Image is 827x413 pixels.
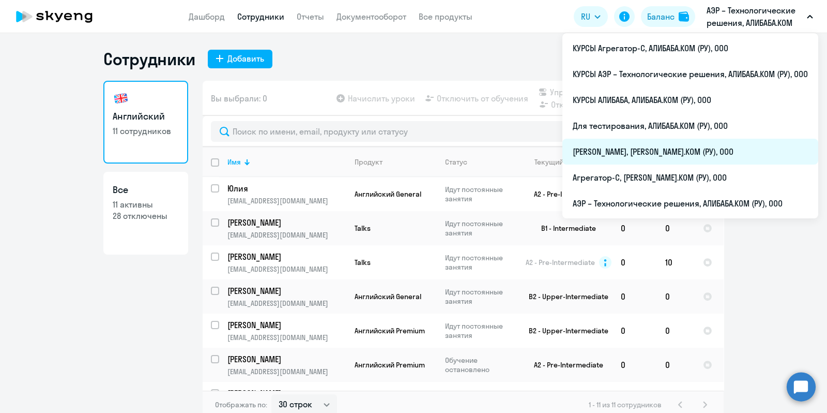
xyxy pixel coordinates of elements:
td: 0 [657,211,695,245]
a: Сотрудники [237,11,284,22]
span: Английский Premium [355,360,425,370]
div: Имя [227,157,241,167]
span: Английский General [355,292,421,301]
p: 11 активны [113,199,179,210]
span: Английский General [355,189,421,199]
h3: Английский [113,110,179,123]
button: АЭР – Технологические решения, АЛИБАБА.КОМ (РУ), ООО [701,4,818,29]
p: [EMAIL_ADDRESS][DOMAIN_NAME] [227,333,346,342]
a: Все11 активны28 отключены [103,172,188,255]
span: RU [581,10,590,23]
div: Добавить [227,52,264,65]
p: [EMAIL_ADDRESS][DOMAIN_NAME] [227,196,346,205]
h1: Сотрудники [103,49,195,69]
button: RU [574,6,608,27]
p: 28 отключены [113,210,179,222]
a: [PERSON_NAME] [227,353,346,365]
p: [PERSON_NAME] [227,353,344,365]
img: english [113,90,129,107]
div: Текущий уровень [534,157,593,167]
td: B1 - Intermediate [516,211,612,245]
a: Юлия [227,183,346,194]
p: 11 сотрудников [113,125,179,137]
p: Идут постоянные занятия [445,185,516,203]
p: Идут постоянные занятия [445,219,516,238]
span: 1 - 11 из 11 сотрудников [589,400,662,409]
td: 0 [612,279,657,314]
span: Отображать по: [215,400,267,409]
p: [EMAIL_ADDRESS][DOMAIN_NAME] [227,264,346,274]
div: Имя [227,157,346,167]
td: 0 [612,211,657,245]
p: Идут постоянные занятия [445,321,516,340]
button: Балансbalance [641,6,695,27]
div: Статус [445,157,467,167]
span: Английский Premium [355,326,425,335]
a: [PERSON_NAME] [227,251,346,262]
button: Добавить [208,50,272,68]
a: [PERSON_NAME] [227,319,346,331]
p: [EMAIL_ADDRESS][DOMAIN_NAME] [227,299,346,308]
img: balance [679,11,689,22]
span: Вы выбрали: 0 [211,92,267,105]
td: 10 [657,245,695,279]
td: A2 - Pre-Intermediate [516,348,612,382]
a: [PERSON_NAME] [227,388,346,399]
p: Идут постоянные занятия [445,287,516,306]
td: 0 [612,245,657,279]
td: 0 [657,348,695,382]
p: [PERSON_NAME] [227,319,344,331]
p: [PERSON_NAME] [227,251,344,262]
h3: Все [113,183,179,197]
a: [PERSON_NAME] [227,217,346,228]
td: 0 [657,279,695,314]
td: 0 [612,348,657,382]
a: Отчеты [297,11,324,22]
ul: RU [562,33,818,218]
td: B2 - Upper-Intermediate [516,279,612,314]
div: Текущий уровень [525,157,612,167]
p: Обучение остановлено [445,356,516,374]
input: Поиск по имени, email, продукту или статусу [211,121,715,142]
p: [EMAIL_ADDRESS][DOMAIN_NAME] [227,230,346,240]
a: Все продукты [419,11,472,22]
p: [EMAIL_ADDRESS][DOMAIN_NAME] [227,367,346,376]
p: АЭР – Технологические решения, АЛИБАБА.КОМ (РУ), ООО [707,4,803,29]
p: [PERSON_NAME] [227,388,344,399]
p: Юлия [227,183,344,194]
td: 0 [657,314,695,348]
div: Продукт [355,157,382,167]
a: Документооборот [336,11,406,22]
a: Английский11 сотрудников [103,81,188,164]
span: A2 - Pre-Intermediate [526,258,595,267]
span: Talks [355,258,371,267]
p: Идут постоянные занятия [445,253,516,272]
a: Дашборд [189,11,225,22]
span: Talks [355,224,371,233]
a: [PERSON_NAME] [227,285,346,297]
td: B2 - Upper-Intermediate [516,314,612,348]
td: A2 - Pre-Intermediate [516,177,612,211]
td: 0 [612,314,657,348]
p: [PERSON_NAME] [227,217,344,228]
p: Идут постоянные занятия [445,390,516,408]
p: [PERSON_NAME] [227,285,344,297]
div: Баланс [647,10,675,23]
